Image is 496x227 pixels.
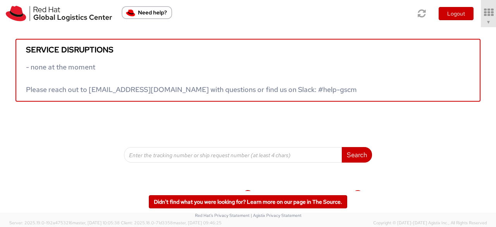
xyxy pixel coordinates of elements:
[26,45,470,54] h5: Service disruptions
[6,6,112,21] img: rh-logistics-00dfa346123c4ec078e1.svg
[373,220,487,226] span: Copyright © [DATE]-[DATE] Agistix Inc., All Rights Reserved
[173,220,222,225] span: master, [DATE] 09:46:25
[26,62,357,94] span: - none at the moment Please reach out to [EMAIL_ADDRESS][DOMAIN_NAME] with questions or find us o...
[121,220,222,225] span: Client: 2025.18.0-71d3358
[149,195,347,208] a: Didn't find what you were looking for? Learn more on our page in The Source.
[9,220,120,225] span: Server: 2025.19.0-192a4753216
[72,220,120,225] span: master, [DATE] 10:05:38
[124,147,342,163] input: Enter the tracking number or ship request number (at least 4 chars)
[195,213,250,218] a: Red Hat's Privacy Statement
[439,7,474,20] button: Logout
[15,39,480,102] a: Service disruptions - none at the moment Please reach out to [EMAIL_ADDRESS][DOMAIN_NAME] with qu...
[251,213,301,218] a: | Agistix Privacy Statement
[122,6,172,19] button: Need help?
[486,19,491,25] span: ▼
[342,147,372,163] button: Search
